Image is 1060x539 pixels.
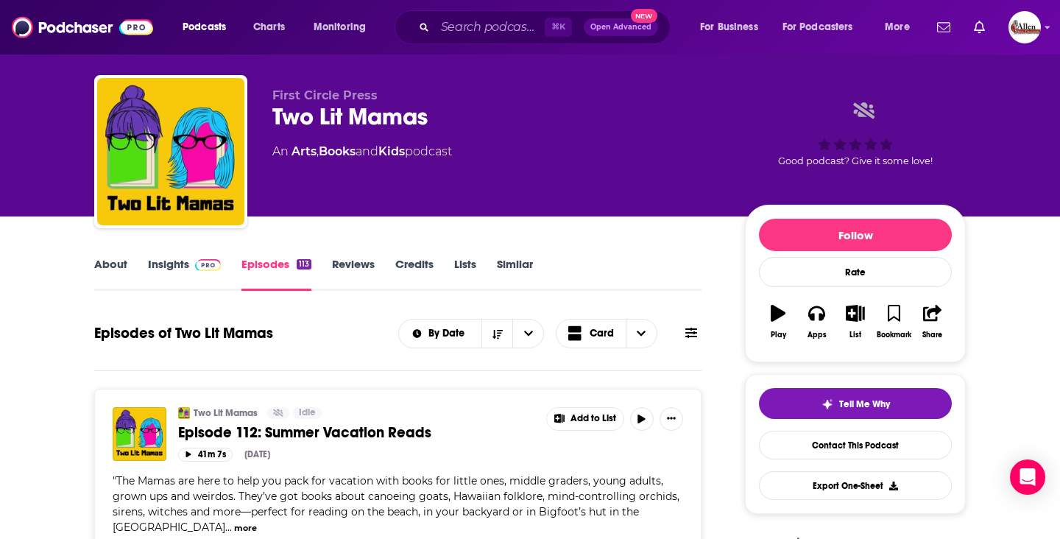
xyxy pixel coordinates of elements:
div: An podcast [272,143,452,161]
button: open menu [303,15,385,39]
span: " [113,474,679,534]
span: Podcasts [183,17,226,38]
div: Play [771,331,786,339]
a: Episode 112: Summer Vacation Reads [178,423,536,442]
span: Episode 112: Summer Vacation Reads [178,423,431,442]
img: Podchaser Pro [195,259,221,271]
a: Credits [395,257,434,291]
a: Lists [454,257,476,291]
a: InsightsPodchaser Pro [148,257,221,291]
span: Good podcast? Give it some love! [778,155,933,166]
div: Open Intercom Messenger [1010,459,1045,495]
button: open menu [875,15,928,39]
button: Play [759,295,797,348]
button: Choose View [556,319,657,348]
button: open menu [773,15,875,39]
button: tell me why sparkleTell Me Why [759,388,952,419]
div: Apps [808,331,827,339]
button: Show profile menu [1008,11,1041,43]
img: Podchaser - Follow, Share and Rate Podcasts [12,13,153,41]
a: Arts [291,144,317,158]
span: The Mamas are here to help you pack for vacation with books for little ones, middle graders, youn... [113,474,679,534]
button: Open AdvancedNew [584,18,658,36]
span: First Circle Press [272,88,378,102]
button: Share [914,295,952,348]
div: Good podcast? Give it some love! [745,88,966,180]
span: Add to List [570,413,616,424]
span: New [631,9,657,23]
div: 113 [297,259,311,269]
h1: Episodes of Two Lit Mamas [94,324,273,342]
span: More [885,17,910,38]
a: Idle [293,407,322,419]
a: Books [319,144,356,158]
button: open menu [172,15,245,39]
button: Sort Direction [481,320,512,348]
img: tell me why sparkle [821,398,833,410]
button: open menu [690,15,777,39]
span: ⌘ K [545,18,572,37]
span: Monitoring [314,17,366,38]
button: Bookmark [875,295,913,348]
button: 41m 7s [178,448,233,462]
span: and [356,144,378,158]
div: Search podcasts, credits, & more... [409,10,685,44]
span: Open Advanced [590,24,651,31]
button: Show More Button [547,408,623,430]
span: Charts [253,17,285,38]
div: [DATE] [244,449,270,459]
a: Similar [497,257,533,291]
button: Show More Button [660,407,683,431]
a: Reviews [332,257,375,291]
span: For Podcasters [782,17,853,38]
span: Card [590,328,614,339]
button: Export One-Sheet [759,471,952,500]
span: Tell Me Why [839,398,890,410]
a: Two Lit Mamas [194,407,258,419]
img: User Profile [1008,11,1041,43]
a: Show notifications dropdown [931,15,956,40]
button: open menu [512,320,543,348]
span: Idle [299,406,316,420]
img: Episode 112: Summer Vacation Reads [113,407,166,461]
button: Follow [759,219,952,251]
a: Kids [378,144,405,158]
h2: Choose List sort [398,319,545,348]
a: Contact This Podcast [759,431,952,459]
div: Bookmark [877,331,911,339]
span: ... [225,521,232,534]
div: Rate [759,257,952,287]
div: Share [922,331,942,339]
img: Two Lit Mamas [97,78,244,225]
a: Episodes113 [241,257,311,291]
div: List [849,331,861,339]
a: Charts [244,15,294,39]
span: , [317,144,319,158]
button: List [836,295,875,348]
button: Apps [797,295,835,348]
button: open menu [399,328,482,339]
button: more [234,522,257,535]
a: Show notifications dropdown [968,15,991,40]
span: Logged in as AllenMedia [1008,11,1041,43]
input: Search podcasts, credits, & more... [435,15,545,39]
img: Two Lit Mamas [178,407,190,419]
a: About [94,257,127,291]
span: By Date [428,328,470,339]
span: For Business [700,17,758,38]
